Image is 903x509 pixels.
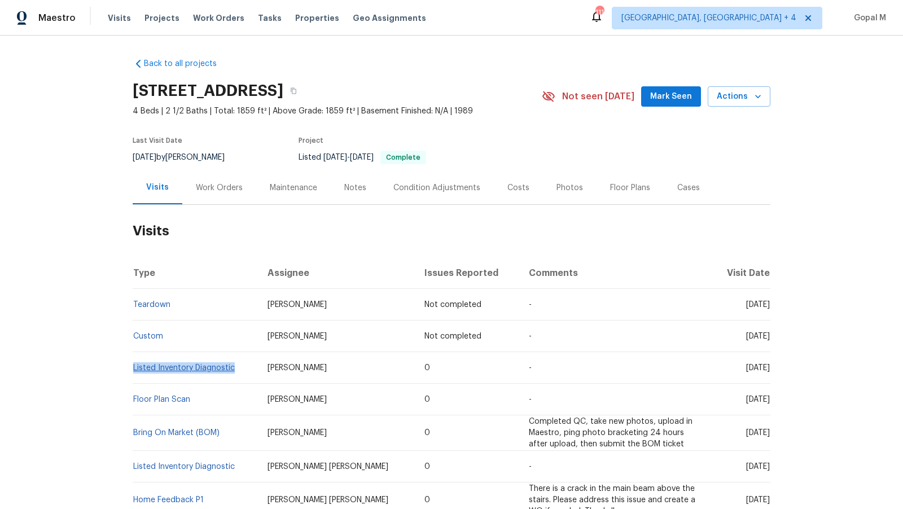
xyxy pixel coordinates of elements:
span: Geo Assignments [353,12,426,24]
span: [PERSON_NAME] [268,332,327,340]
span: Tasks [258,14,282,22]
th: Comments [520,257,711,289]
span: Complete [382,154,425,161]
span: Project [299,137,323,144]
div: Floor Plans [610,182,650,194]
span: [PERSON_NAME] [268,364,327,372]
span: Listed [299,153,426,161]
button: Copy Address [283,81,304,101]
button: Actions [708,86,770,107]
span: 0 [424,463,430,471]
span: - [529,463,532,471]
div: Maintenance [270,182,317,194]
span: - [529,301,532,309]
span: Visits [108,12,131,24]
span: [DATE] [746,301,770,309]
span: 0 [424,496,430,504]
span: [DATE] [133,153,156,161]
span: - [529,396,532,403]
span: Mark Seen [650,90,692,104]
span: [DATE] [746,364,770,372]
span: [PERSON_NAME] [PERSON_NAME] [268,463,388,471]
div: Work Orders [196,182,243,194]
span: - [529,364,532,372]
button: Mark Seen [641,86,701,107]
span: Last Visit Date [133,137,182,144]
span: Not completed [424,332,481,340]
span: Completed QC, take new photos, upload in Maestro, ping photo bracketing 24 hours after upload, th... [529,418,692,448]
span: [DATE] [746,396,770,403]
div: Visits [146,182,169,193]
span: Gopal M [849,12,886,24]
span: [PERSON_NAME] [268,429,327,437]
a: Home Feedback P1 [133,496,204,504]
span: [DATE] [746,496,770,504]
span: [DATE] [746,332,770,340]
th: Assignee [258,257,415,289]
th: Type [133,257,258,289]
span: Not seen [DATE] [562,91,634,102]
a: Bring On Market (BOM) [133,429,220,437]
span: 0 [424,364,430,372]
div: Notes [344,182,366,194]
span: [DATE] [323,153,347,161]
span: Maestro [38,12,76,24]
a: Listed Inventory Diagnostic [133,463,235,471]
h2: [STREET_ADDRESS] [133,85,283,96]
h2: Visits [133,205,770,257]
span: 0 [424,396,430,403]
span: Projects [144,12,179,24]
div: 111 [595,7,603,18]
span: Properties [295,12,339,24]
span: [PERSON_NAME] [PERSON_NAME] [268,496,388,504]
span: [DATE] [746,463,770,471]
a: Back to all projects [133,58,241,69]
a: Teardown [133,301,170,309]
span: [GEOGRAPHIC_DATA], [GEOGRAPHIC_DATA] + 4 [621,12,796,24]
a: Floor Plan Scan [133,396,190,403]
span: [DATE] [350,153,374,161]
div: Costs [507,182,529,194]
div: Cases [677,182,700,194]
span: - [529,332,532,340]
a: Custom [133,332,163,340]
span: - [323,153,374,161]
span: Not completed [424,301,481,309]
div: Photos [556,182,583,194]
th: Visit Date [711,257,770,289]
span: [PERSON_NAME] [268,301,327,309]
span: Work Orders [193,12,244,24]
div: by [PERSON_NAME] [133,151,238,164]
a: Listed Inventory Diagnostic [133,364,235,372]
span: [PERSON_NAME] [268,396,327,403]
div: Condition Adjustments [393,182,480,194]
span: 4 Beds | 2 1/2 Baths | Total: 1859 ft² | Above Grade: 1859 ft² | Basement Finished: N/A | 1989 [133,106,542,117]
span: Actions [717,90,761,104]
th: Issues Reported [415,257,519,289]
span: [DATE] [746,429,770,437]
span: 0 [424,429,430,437]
